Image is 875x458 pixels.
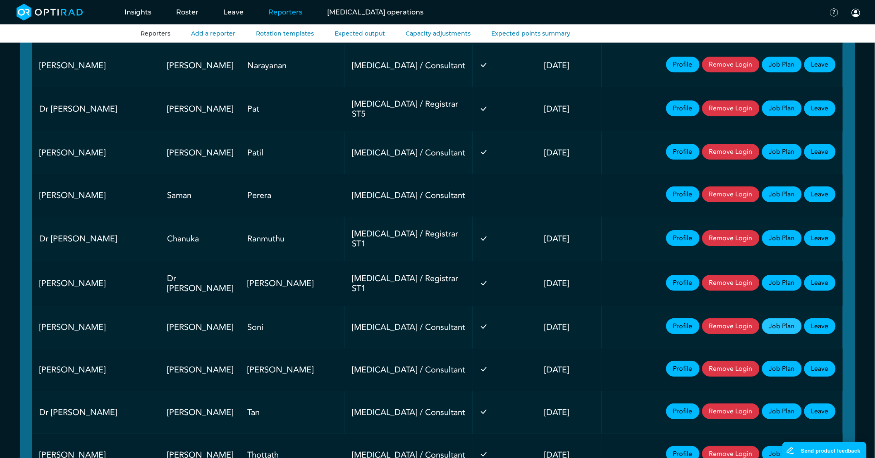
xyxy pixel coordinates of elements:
[160,261,240,306] td: Dr [PERSON_NAME]
[32,87,160,131] td: Dr [PERSON_NAME]
[537,261,602,306] td: [DATE]
[160,174,240,217] td: Saman
[702,144,760,160] button: Remove Login
[804,318,836,334] a: Leave
[762,230,802,246] a: Job Plan
[256,30,314,37] a: Rotation templates
[537,391,602,434] td: [DATE]
[804,230,836,246] a: Leave
[762,186,802,202] a: Job Plan
[191,30,235,37] a: Add a reporter
[804,403,836,419] a: Leave
[702,318,760,334] button: Remove Login
[666,144,700,160] a: Profile
[240,261,345,306] td: [PERSON_NAME]
[762,100,802,116] a: Job Plan
[666,361,700,377] a: Profile
[762,403,802,419] a: Job Plan
[537,306,602,348] td: [DATE]
[762,275,802,291] a: Job Plan
[666,230,700,246] a: Profile
[702,186,760,202] button: Remove Login
[406,30,471,37] a: Capacity adjustments
[666,275,700,291] a: Profile
[160,131,240,174] td: [PERSON_NAME]
[240,306,345,348] td: Soni
[702,275,760,291] button: Remove Login
[160,87,240,131] td: [PERSON_NAME]
[32,261,160,306] td: [PERSON_NAME]
[32,44,160,87] td: [PERSON_NAME]
[537,44,602,87] td: [DATE]
[240,44,345,87] td: Narayanan
[345,391,473,434] td: [MEDICAL_DATA] / Consultant
[666,57,700,72] a: Profile
[666,318,700,334] a: Profile
[666,100,700,116] a: Profile
[804,57,836,72] a: Leave
[240,87,345,131] td: Pat
[702,230,760,246] button: Remove Login
[160,217,240,261] td: Chanuka
[32,174,160,217] td: [PERSON_NAME]
[240,131,345,174] td: Patil
[666,403,700,419] a: Profile
[240,391,345,434] td: Tan
[804,186,836,202] a: Leave
[32,391,160,434] td: Dr [PERSON_NAME]
[17,4,83,21] img: brand-opti-rad-logos-blue-and-white-d2f68631ba2948856bd03f2d395fb146ddc8fb01b4b6e9315ea85fa773367...
[702,403,760,419] button: Remove Login
[537,131,602,174] td: [DATE]
[160,391,240,434] td: [PERSON_NAME]
[804,144,836,160] a: Leave
[345,217,473,261] td: [MEDICAL_DATA] / Registrar ST1
[335,30,385,37] a: Expected output
[160,44,240,87] td: [PERSON_NAME]
[666,186,700,202] a: Profile
[762,57,802,72] a: Job Plan
[345,44,473,87] td: [MEDICAL_DATA] / Consultant
[160,306,240,348] td: [PERSON_NAME]
[345,174,473,217] td: [MEDICAL_DATA] / Consultant
[345,87,473,131] td: [MEDICAL_DATA] / Registrar ST5
[345,306,473,348] td: [MEDICAL_DATA] / Consultant
[537,217,602,261] td: [DATE]
[762,144,802,160] a: Job Plan
[804,100,836,116] a: Leave
[702,57,760,72] button: Remove Login
[345,261,473,306] td: [MEDICAL_DATA] / Registrar ST1
[537,87,602,131] td: [DATE]
[345,348,473,391] td: [MEDICAL_DATA] / Consultant
[240,217,345,261] td: Ranmuthu
[537,348,602,391] td: [DATE]
[32,348,160,391] td: [PERSON_NAME]
[160,348,240,391] td: [PERSON_NAME]
[141,30,170,37] a: Reporters
[702,100,760,116] button: Remove Login
[240,348,345,391] td: [PERSON_NAME]
[702,361,760,377] button: Remove Login
[762,318,802,334] a: Job Plan
[804,275,836,291] a: Leave
[240,174,345,217] td: Perera
[345,131,473,174] td: [MEDICAL_DATA] / Consultant
[32,306,160,348] td: [PERSON_NAME]
[762,361,802,377] a: Job Plan
[804,361,836,377] a: Leave
[491,30,570,37] a: Expected points summary
[32,131,160,174] td: [PERSON_NAME]
[32,217,160,261] td: Dr [PERSON_NAME]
